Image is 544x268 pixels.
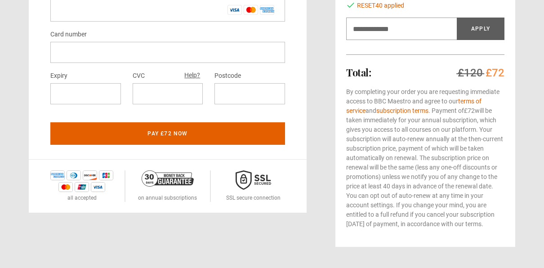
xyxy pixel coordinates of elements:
p: all accepted [67,194,97,202]
span: £120 [458,67,483,79]
button: Help? [182,70,203,81]
img: unionpay [75,182,89,192]
img: visa [91,182,105,192]
iframe: Secure expiration date input frame [58,89,114,98]
label: Expiry [50,71,67,81]
iframe: Secure postal code input frame [222,89,278,98]
img: discover [83,170,97,180]
p: SSL secure connection [226,194,281,202]
a: subscription terms [376,107,428,114]
img: jcb [99,170,113,180]
img: diners [67,170,81,180]
iframe: Secure card number input frame [58,48,278,57]
label: CVC [133,71,145,81]
h2: Total: [346,67,371,78]
p: By completing your order you are requesting immediate access to BBC Maestro and agree to our and ... [346,87,504,229]
span: RESET40 applied [357,1,404,10]
span: £72 [464,107,475,114]
label: Card number [50,29,87,40]
img: 30-day-money-back-guarantee-c866a5dd536ff72a469b.png [142,170,194,187]
button: Pay £72 now [50,122,285,145]
img: amex [50,170,65,180]
p: on annual subscriptions [138,194,197,202]
img: mastercard [58,182,73,192]
span: £72 [486,67,504,79]
button: Apply [457,18,504,40]
iframe: Secure CVC input frame [140,89,196,98]
label: Postcode [214,71,241,81]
